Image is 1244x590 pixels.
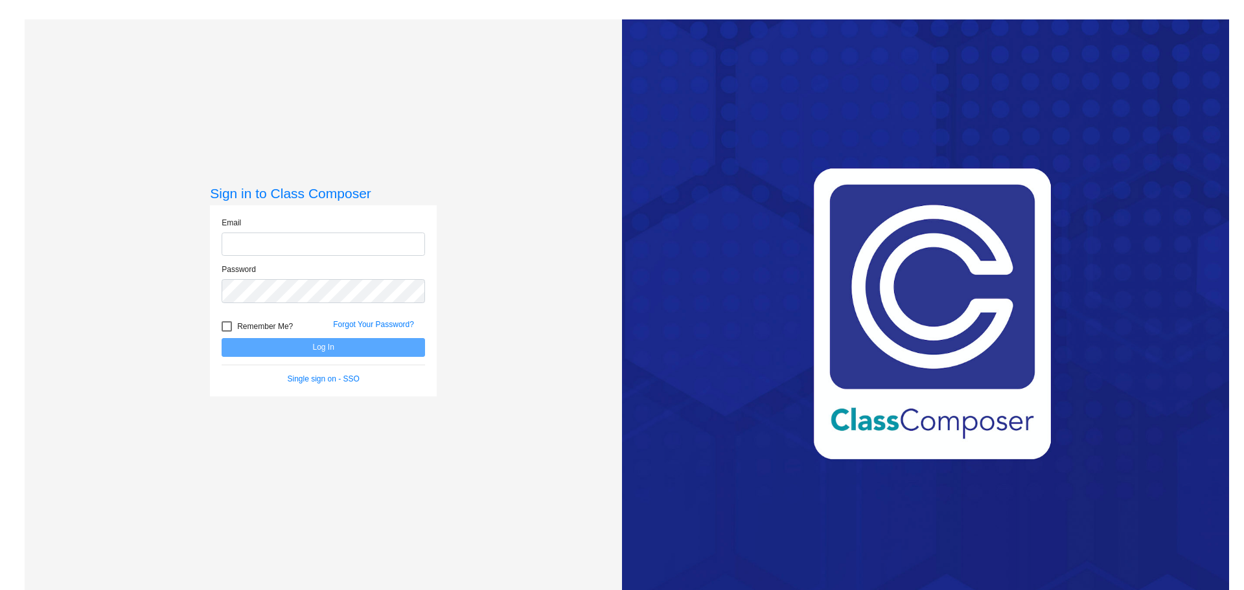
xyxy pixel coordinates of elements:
[210,185,437,201] h3: Sign in to Class Composer
[237,319,293,334] span: Remember Me?
[222,217,241,229] label: Email
[222,264,256,275] label: Password
[333,320,414,329] a: Forgot Your Password?
[222,338,425,357] button: Log In
[288,374,360,383] a: Single sign on - SSO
